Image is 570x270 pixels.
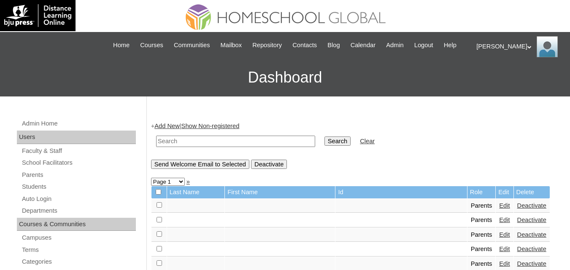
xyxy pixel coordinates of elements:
a: School Facilitators [21,158,136,168]
a: Students [21,182,136,192]
a: Categories [21,257,136,267]
span: Contacts [292,40,317,50]
a: Admin [382,40,408,50]
input: Search [324,136,351,146]
a: » [186,178,190,185]
a: Courses [136,40,167,50]
a: Departments [21,206,136,216]
a: Blog [323,40,344,50]
span: Calendar [351,40,375,50]
td: Role [467,186,496,198]
td: Parents [467,213,496,227]
a: Edit [499,246,510,252]
a: Communities [170,40,214,50]
a: Clear [360,138,375,144]
span: Courses [140,40,163,50]
td: First Name [225,186,335,198]
a: Edit [499,217,510,223]
td: Delete [514,186,550,198]
a: Show Non-registered [181,123,240,129]
a: Edit [499,260,510,267]
a: Edit [499,231,510,238]
span: Home [113,40,130,50]
div: Users [17,131,136,144]
span: Logout [414,40,433,50]
a: Campuses [21,233,136,243]
td: Id [335,186,467,198]
a: Faculty & Staff [21,146,136,156]
span: Mailbox [221,40,242,50]
td: Parents [467,199,496,213]
input: Send Welcome Email to Selected [151,160,249,169]
td: Last Name [167,186,225,198]
a: Deactivate [517,202,546,209]
img: Ariane Ebuen [537,36,558,57]
a: Parents [21,170,136,180]
a: Admin Home [21,118,136,129]
a: Home [109,40,134,50]
span: Repository [252,40,282,50]
a: Edit [499,202,510,209]
a: Deactivate [517,246,546,252]
a: Calendar [346,40,380,50]
span: Blog [327,40,340,50]
a: Deactivate [517,260,546,267]
a: Contacts [288,40,321,50]
div: + | [151,122,562,168]
a: Add New [154,123,179,129]
a: Auto Login [21,194,136,204]
span: Admin [386,40,404,50]
a: Repository [248,40,286,50]
input: Deactivate [251,160,287,169]
td: Parents [467,242,496,257]
td: Edit [496,186,513,198]
a: Help [440,40,461,50]
td: Parents [467,228,496,242]
a: Mailbox [216,40,246,50]
a: Deactivate [517,217,546,223]
a: Logout [410,40,438,50]
div: Courses & Communities [17,218,136,231]
a: Deactivate [517,231,546,238]
h3: Dashboard [4,59,566,96]
div: [PERSON_NAME] [476,36,562,57]
img: logo-white.png [4,4,71,27]
span: Communities [174,40,210,50]
span: Help [444,40,457,50]
input: Search [156,136,315,147]
a: Terms [21,245,136,255]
